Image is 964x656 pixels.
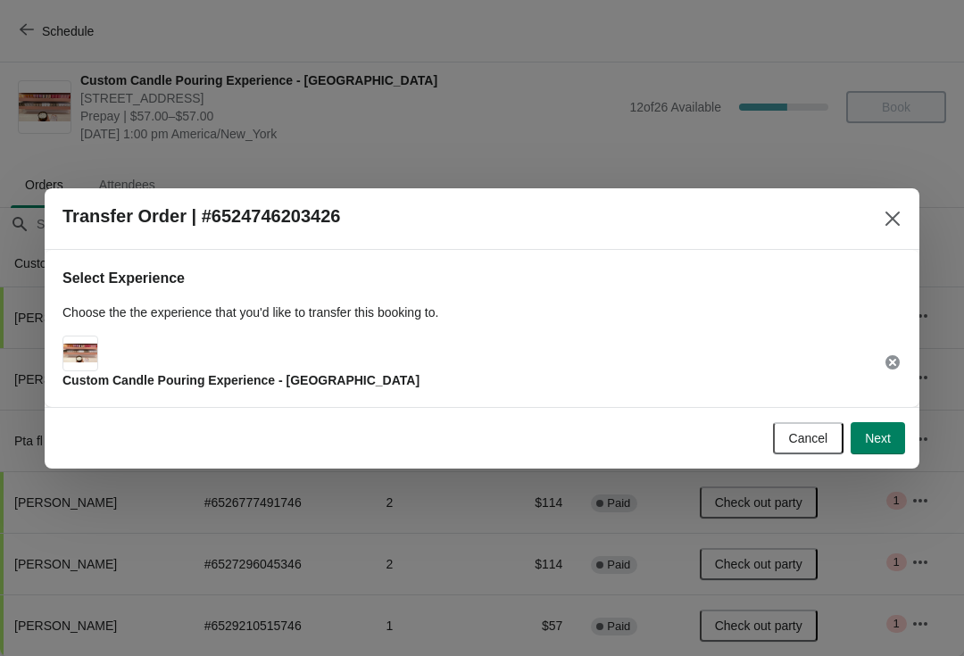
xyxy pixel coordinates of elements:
button: Next [851,422,905,454]
img: Main Experience Image [63,344,97,362]
span: Next [865,431,891,445]
span: Cancel [789,431,828,445]
button: Cancel [773,422,844,454]
span: Custom Candle Pouring Experience - [GEOGRAPHIC_DATA] [62,373,420,387]
h2: Transfer Order | #6524746203426 [62,206,340,227]
p: Choose the the experience that you'd like to transfer this booking to. [62,303,902,321]
h2: Select Experience [62,268,902,289]
button: Close [877,203,909,235]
